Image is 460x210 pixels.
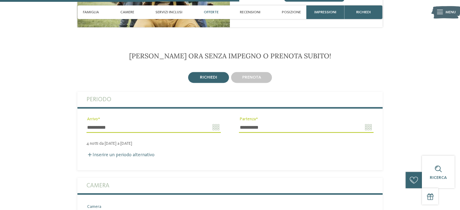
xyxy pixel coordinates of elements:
[282,10,301,15] span: Posizione
[200,75,217,79] span: richiedi
[120,10,134,15] span: Camere
[86,153,155,157] label: Inserire un periodo alternativo
[129,51,331,60] span: [PERSON_NAME] ora senza impegno o prenota subito!
[155,10,182,15] span: Servizi inclusi
[83,10,99,15] span: Famiglia
[430,176,447,180] span: Ricerca
[242,75,261,79] span: prenota
[204,10,219,15] span: Offerte
[314,10,336,15] span: Impressioni
[77,141,383,146] div: 4 notti da [DATE] a [DATE]
[86,92,374,107] label: Periodo
[240,10,260,15] span: Recensioni
[356,10,371,15] span: richiedi
[86,178,374,193] label: Camera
